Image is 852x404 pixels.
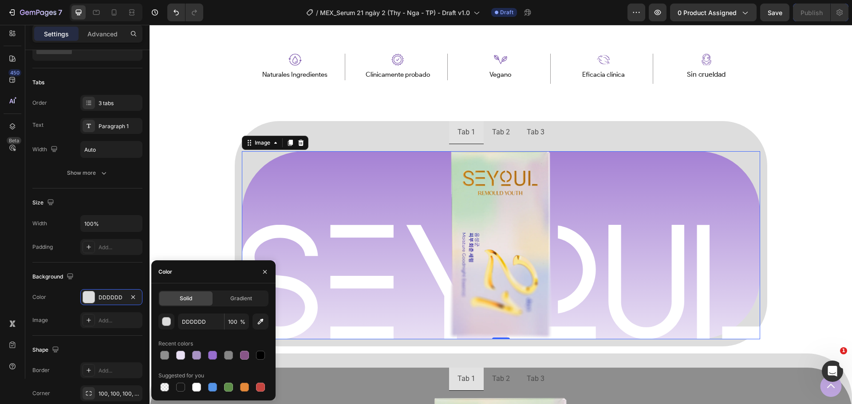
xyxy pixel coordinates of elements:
div: Publish [801,8,823,17]
button: Show more [32,165,142,181]
p: Tab 1 [308,101,326,114]
button: Save [760,4,789,21]
div: Image [32,316,48,324]
div: Paragraph 1 [99,122,140,130]
span: Solid [180,294,192,302]
iframe: Intercom live chat [822,361,843,382]
img: gempages_507356051327157127-745fdf2d-63f2-481c-b960-e7765f8dc0d7.png [344,29,358,41]
div: Size [32,197,56,209]
p: Tab 3 [377,101,395,114]
div: Width [32,144,59,156]
div: DDDDDD [99,294,124,302]
div: Suggested for you [158,372,204,380]
div: Color [158,268,172,276]
div: Add... [99,317,140,325]
span: Save [768,9,782,16]
input: Auto [81,216,142,231]
div: Tabs [32,78,44,86]
img: gempages_507356051327157127-ef23072e-80a8-4f83-863a-4d0edfe88310.png [447,29,461,41]
input: Eg: FFFFFF [178,314,224,329]
span: 0 product assigned [678,8,737,17]
p: Sin crueldad [508,45,606,55]
p: Advanced [87,29,118,39]
div: Shape [32,344,61,356]
span: Vegano [340,46,362,54]
div: Color [32,293,46,301]
div: Border [32,366,50,374]
span: 1 [840,347,847,354]
button: 7 [4,4,66,21]
div: Rich Text Editor. Editing area: main [307,100,327,115]
div: Width [32,220,47,227]
button: Publish [793,4,830,21]
div: Undo/Redo [167,4,203,21]
button: 0 product assigned [670,4,757,21]
img: gempages_507356051327157127-66645681-af56-4158-96be-ebc801bb6635.png [550,29,564,41]
p: Settings [44,29,69,39]
p: Tab 2 [343,101,360,114]
span: MEX_Serum 21 ngày 2 (Thy - Nga - TP) - Draft v1.0 [320,8,470,17]
div: Show more [67,169,108,177]
div: Add... [99,243,140,251]
span: Clínicamente probado [216,46,280,54]
img: gempages_507356051327157127-e277ea52-6fd5-401d-b34c-3841270786d7.png [241,29,255,41]
span: / [316,8,318,17]
div: Background [32,271,75,283]
div: 450 [8,69,21,76]
div: Padding [32,243,53,251]
div: 100, 100, 100, 100 [99,390,140,398]
div: Corner [32,389,50,397]
div: Rich Text Editor. Editing area: main [341,100,362,115]
div: Text [32,121,43,129]
div: 3 tabs [99,99,140,107]
div: Image [103,114,122,122]
span: Gradient [230,294,252,302]
span: % [240,318,245,326]
div: Recent colors [158,340,193,348]
p: 7 [58,7,62,18]
span: Draft [500,8,513,16]
input: Auto [81,141,142,157]
div: Beta [7,137,21,144]
div: Rich Text Editor. Editing area: main [376,100,396,115]
div: Order [32,99,47,107]
iframe: Design area [150,25,852,404]
div: Add... [99,367,140,375]
img: gempages_507356051327157127-fd7acefd-eea6-4cdc-aa4a-cd82d156036b.webp [300,126,403,315]
span: Eficacia clínica [433,46,475,54]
